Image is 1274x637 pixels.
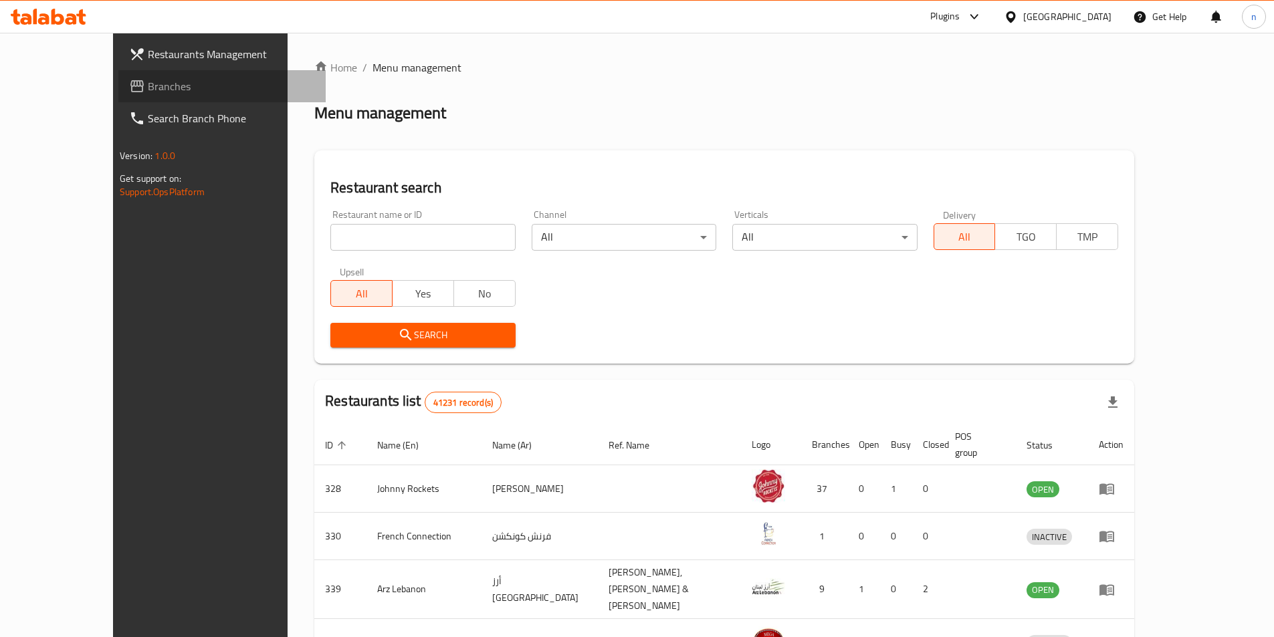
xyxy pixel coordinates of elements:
span: Name (Ar) [492,437,549,453]
span: ID [325,437,350,453]
a: Branches [118,70,326,102]
div: [GEOGRAPHIC_DATA] [1023,9,1111,24]
td: Arz Lebanon [366,560,482,619]
span: 41231 record(s) [425,396,501,409]
th: Branches [801,424,848,465]
a: Support.OpsPlatform [120,183,205,201]
span: Menu management [373,59,461,76]
td: 37 [801,465,848,513]
span: Get support on: [120,170,181,187]
div: Export file [1097,386,1129,418]
td: 0 [880,560,912,619]
td: Johnny Rockets [366,465,482,513]
td: [PERSON_NAME] [482,465,598,513]
div: Total records count [425,392,502,413]
span: TGO [1000,227,1051,247]
td: 2 [912,560,944,619]
div: Menu [1099,582,1124,598]
span: TMP [1062,227,1113,247]
span: INACTIVE [1027,529,1072,545]
span: n [1251,9,1257,24]
button: TGO [994,223,1057,250]
h2: Restaurants list [325,391,502,413]
span: Name (En) [377,437,436,453]
td: 330 [314,513,366,560]
li: / [362,59,367,76]
span: POS group [955,428,1000,461]
th: Closed [912,424,944,465]
th: Busy [880,424,912,465]
td: 328 [314,465,366,513]
span: Ref. Name [609,437,667,453]
td: أرز [GEOGRAPHIC_DATA] [482,560,598,619]
span: OPEN [1027,482,1059,497]
div: OPEN [1027,582,1059,598]
span: Search [341,327,504,344]
span: No [459,284,510,303]
span: Yes [398,284,449,303]
span: Version: [120,147,152,164]
th: Open [848,424,880,465]
label: Delivery [943,210,976,219]
h2: Menu management [314,102,446,124]
a: Home [314,59,357,76]
a: Search Branch Phone [118,102,326,134]
button: All [934,223,996,250]
td: 0 [880,513,912,560]
td: 9 [801,560,848,619]
span: Status [1027,437,1070,453]
nav: breadcrumb [314,59,1134,76]
td: [PERSON_NAME],[PERSON_NAME] & [PERSON_NAME] [598,560,742,619]
td: 1 [880,465,912,513]
button: No [453,280,516,307]
th: Logo [741,424,801,465]
a: Restaurants Management [118,38,326,70]
button: TMP [1056,223,1118,250]
img: Arz Lebanon [752,570,785,604]
td: 1 [848,560,880,619]
div: Plugins [930,9,960,25]
h2: Restaurant search [330,178,1118,198]
button: Search [330,323,515,348]
button: All [330,280,393,307]
span: 1.0.0 [154,147,175,164]
div: Menu [1099,481,1124,497]
span: All [940,227,990,247]
div: INACTIVE [1027,529,1072,545]
td: 0 [912,513,944,560]
span: OPEN [1027,582,1059,598]
span: Branches [148,78,315,94]
td: 339 [314,560,366,619]
input: Search for restaurant name or ID.. [330,224,515,251]
img: Johnny Rockets [752,469,785,503]
td: 1 [801,513,848,560]
span: Restaurants Management [148,46,315,62]
td: 0 [848,465,880,513]
div: All [532,224,716,251]
div: All [732,224,917,251]
span: All [336,284,387,303]
button: Yes [392,280,454,307]
span: Search Branch Phone [148,110,315,126]
td: 0 [848,513,880,560]
label: Upsell [340,267,364,276]
td: فرنش كونكشن [482,513,598,560]
td: French Connection [366,513,482,560]
img: French Connection [752,517,785,550]
td: 0 [912,465,944,513]
th: Action [1088,424,1134,465]
div: Menu [1099,528,1124,544]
